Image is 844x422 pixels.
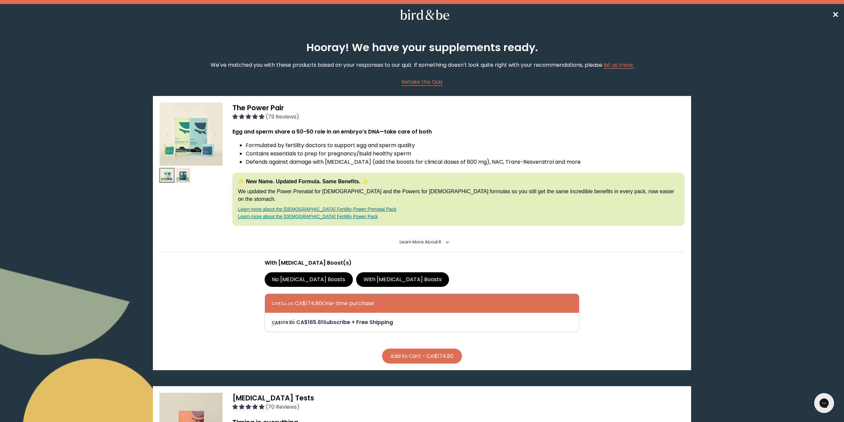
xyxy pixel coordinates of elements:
[246,141,684,149] li: Formulated by fertility doctors to support egg and sperm quality
[176,168,191,183] img: thumbnail image
[266,113,299,121] span: (79 Reviews)
[811,391,837,415] iframe: Gorgias live chat messenger
[402,78,443,86] a: Retake the Quiz
[211,61,634,69] p: We've matched you with these products based on your responses to our quiz. If something doesn't l...
[265,272,353,287] label: No [MEDICAL_DATA] Boosts
[238,214,378,219] a: Learn more about the [DEMOGRAPHIC_DATA] Fertility Power Pack
[238,179,368,184] strong: ✨ New Name. Updated Formula. Same Benefits. ✨
[832,9,839,20] span: ✕
[443,240,449,244] i: <
[246,158,684,166] li: Defends against damage with [MEDICAL_DATA] (add the boosts for clinical doses of 600 mg), NAC, Tr...
[400,239,444,245] summary: Learn More About it <
[832,9,839,21] a: ✕
[232,128,432,135] strong: Egg and sperm share a 50-50 role in an embryo’s DNA—take care of both
[261,40,583,55] h2: Hooray! We have your supplements ready.
[246,149,684,158] li: Contains essentials to prep for pregnancy/build healthy sperm
[604,61,634,69] a: let us know.
[400,239,441,245] span: Learn More About it
[232,103,284,113] span: The Power Pair
[266,403,299,411] span: (70 Reviews)
[232,393,314,403] span: [MEDICAL_DATA] Tests
[238,188,679,203] p: We updated the Power Prenatal for [DEMOGRAPHIC_DATA] and the Powers for [DEMOGRAPHIC_DATA] formul...
[160,103,223,166] img: thumbnail image
[232,403,266,411] span: 4.96 stars
[265,259,579,267] p: With [MEDICAL_DATA] Boost(s)
[238,207,396,212] a: Learn more about the [DEMOGRAPHIC_DATA] Fertility Power Prenatal Pack
[382,349,462,364] button: Add to Cart - CA$174.80
[356,272,449,287] label: With [MEDICAL_DATA] Boosts
[232,113,266,121] span: 4.92 stars
[160,168,174,183] img: thumbnail image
